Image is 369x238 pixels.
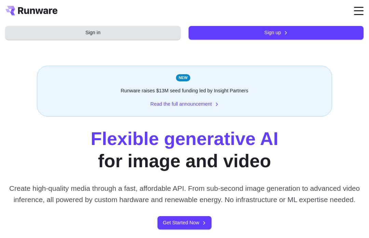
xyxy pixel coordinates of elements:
strong: Flexible generative AI [91,128,278,149]
div: Runware raises $13M seed funding led by Insight Partners [37,66,332,117]
h1: for image and video [91,128,278,172]
a: Sign up [189,26,364,39]
p: Create high-quality media through a fast, affordable API. From sub-second image generation to adv... [5,183,364,206]
a: Go to / [5,6,57,15]
a: Sign in [5,26,180,39]
a: Get Started Now [158,216,211,229]
a: Read the full announcement [150,100,219,108]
